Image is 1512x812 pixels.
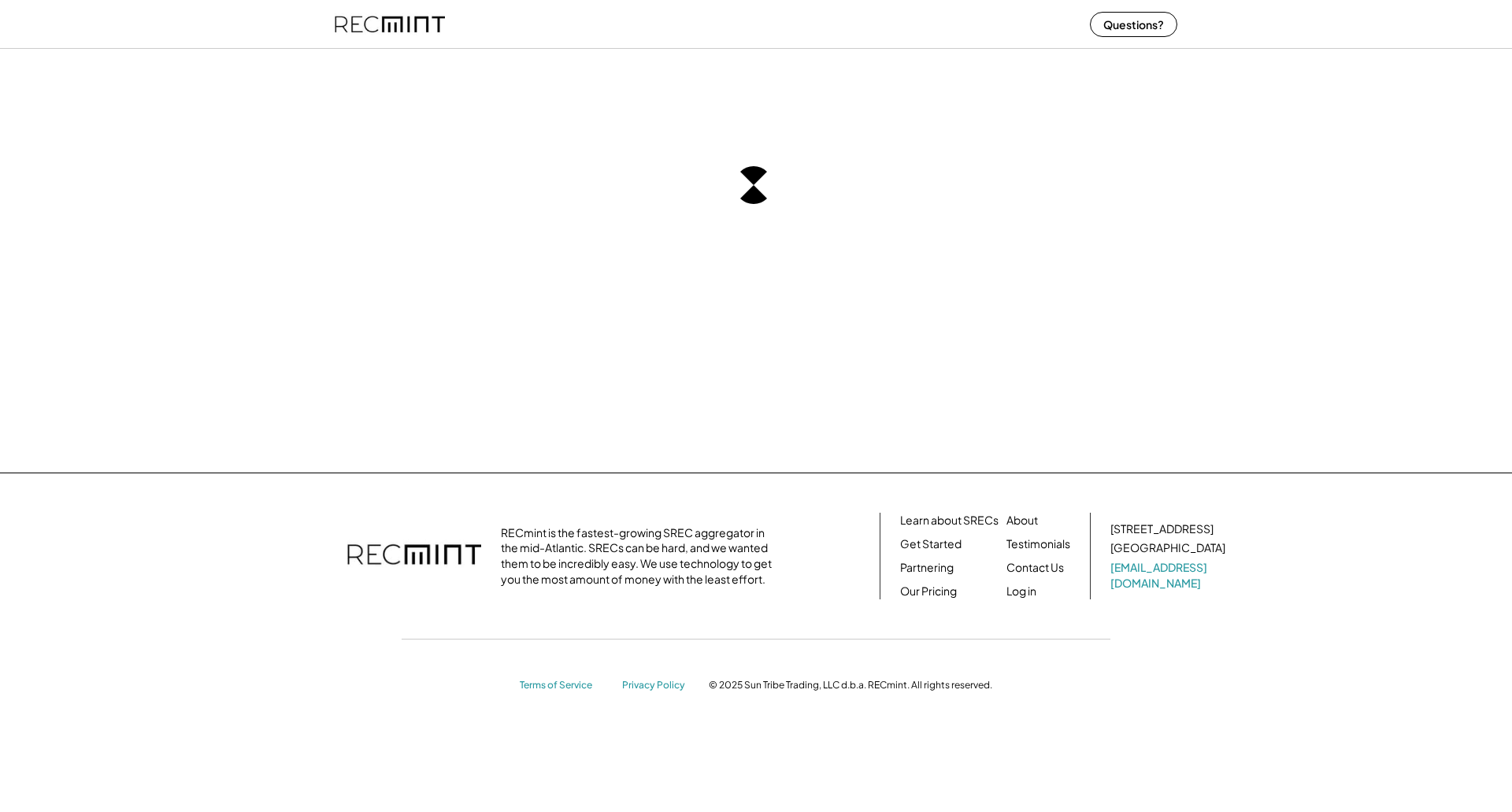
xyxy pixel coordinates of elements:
[900,513,999,528] a: Learn about SRECs
[622,679,693,692] a: Privacy Policy
[1090,12,1177,37] button: Questions?
[709,679,992,691] div: © 2025 Sun Tribe Trading, LLC d.b.a. RECmint. All rights reserved.
[900,584,957,599] a: Our Pricing
[1110,521,1214,537] div: [STREET_ADDRESS]
[900,536,962,552] a: Get Started
[1006,584,1036,599] a: Log in
[1006,513,1038,528] a: About
[520,679,606,692] a: Terms of Service
[1006,536,1070,552] a: Testimonials
[1110,560,1228,591] a: [EMAIL_ADDRESS][DOMAIN_NAME]
[335,3,445,45] img: recmint-logotype%403x%20%281%29.jpeg
[1006,560,1064,576] a: Contact Us
[347,528,481,584] img: recmint-logotype%403x.png
[1110,540,1225,556] div: [GEOGRAPHIC_DATA]
[501,525,780,587] div: RECmint is the fastest-growing SREC aggregator in the mid-Atlantic. SRECs can be hard, and we wan...
[900,560,954,576] a: Partnering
